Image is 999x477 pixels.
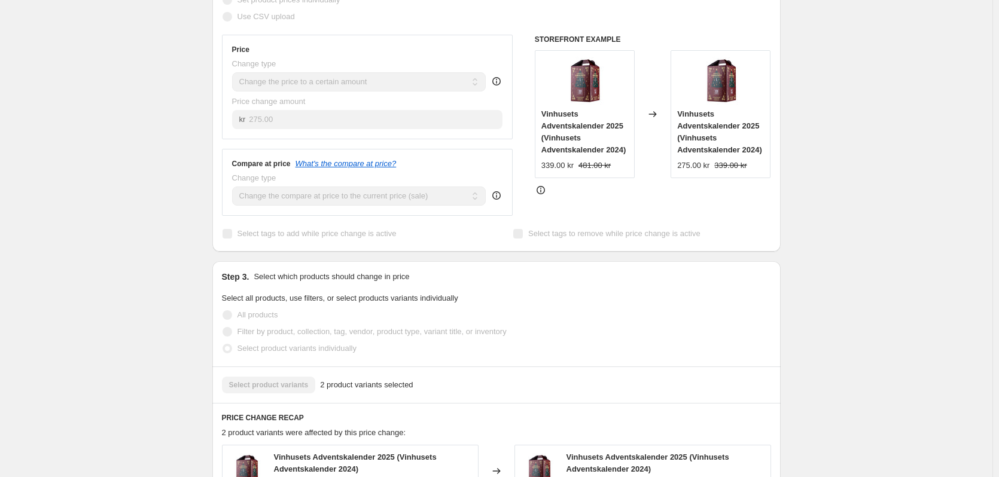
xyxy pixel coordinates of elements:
[296,159,397,168] button: What's the compare at price?
[237,327,507,336] span: Filter by product, collection, tag, vendor, product type, variant title, or inventory
[232,59,276,68] span: Change type
[237,12,295,21] span: Use CSV upload
[249,110,502,129] input: 80.00
[561,57,608,105] img: Adventskalender_den_nye_80x.jpg
[320,379,413,391] span: 2 product variants selected
[222,413,771,423] h6: PRICE CHANGE RECAP
[239,115,246,124] span: kr
[237,229,397,238] span: Select tags to add while price change is active
[578,160,611,172] strike: 481.00 kr
[491,189,502,201] div: help
[528,229,700,238] span: Select tags to remove while price change is active
[237,310,278,319] span: All products
[254,271,409,283] p: Select which products should change in price
[232,97,306,106] span: Price change amount
[274,452,437,473] span: Vinhusets Adventskalender 2025 (Vinhusets Adventskalender 2024)
[541,160,574,172] div: 339.00 kr
[714,160,747,172] strike: 339.00 kr
[541,109,626,154] span: Vinhusets Adventskalender 2025 (Vinhusets Adventskalender 2024)
[232,45,249,54] h3: Price
[677,109,762,154] span: Vinhusets Adventskalender 2025 (Vinhusets Adventskalender 2024)
[566,452,729,473] span: Vinhusets Adventskalender 2025 (Vinhusets Adventskalender 2024)
[535,35,771,44] h6: STOREFRONT EXAMPLE
[222,271,249,283] h2: Step 3.
[222,428,406,437] span: 2 product variants were affected by this price change:
[232,159,291,169] h3: Compare at price
[491,75,502,87] div: help
[697,57,745,105] img: Adventskalender_den_nye_80x.jpg
[677,160,709,172] div: 275.00 kr
[237,344,357,353] span: Select product variants individually
[222,293,458,302] span: Select all products, use filters, or select products variants individually
[232,173,276,182] span: Change type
